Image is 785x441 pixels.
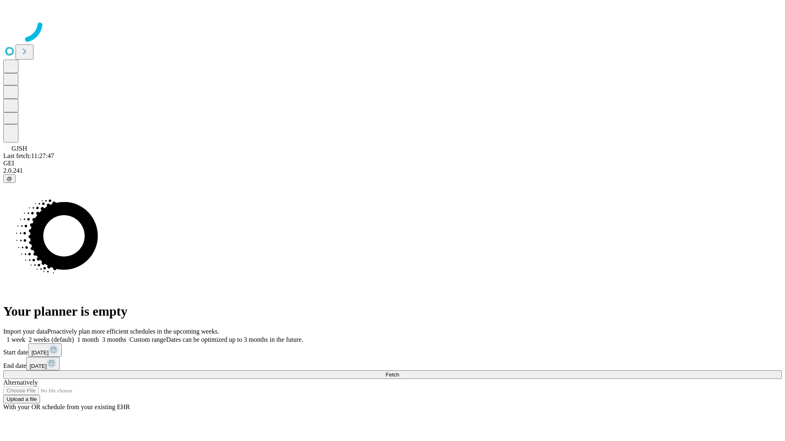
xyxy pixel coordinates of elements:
[3,370,782,379] button: Fetch
[130,336,166,343] span: Custom range
[166,336,303,343] span: Dates can be optimized up to 3 months in the future.
[77,336,99,343] span: 1 month
[31,350,49,356] span: [DATE]
[386,372,399,378] span: Fetch
[26,357,60,370] button: [DATE]
[3,167,782,174] div: 2.0.241
[7,336,25,343] span: 1 week
[47,328,219,335] span: Proactively plan more efficient schedules in the upcoming weeks.
[3,357,782,370] div: End date
[3,160,782,167] div: GEI
[3,174,16,183] button: @
[11,145,27,152] span: GJSH
[3,379,38,386] span: Alternatively
[7,176,12,182] span: @
[29,336,74,343] span: 2 weeks (default)
[3,343,782,357] div: Start date
[102,336,126,343] span: 3 months
[3,304,782,319] h1: Your planner is empty
[29,363,47,369] span: [DATE]
[3,152,54,159] span: Last fetch: 11:27:47
[3,328,47,335] span: Import your data
[28,343,62,357] button: [DATE]
[3,403,130,410] span: With your OR schedule from your existing EHR
[3,395,40,403] button: Upload a file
